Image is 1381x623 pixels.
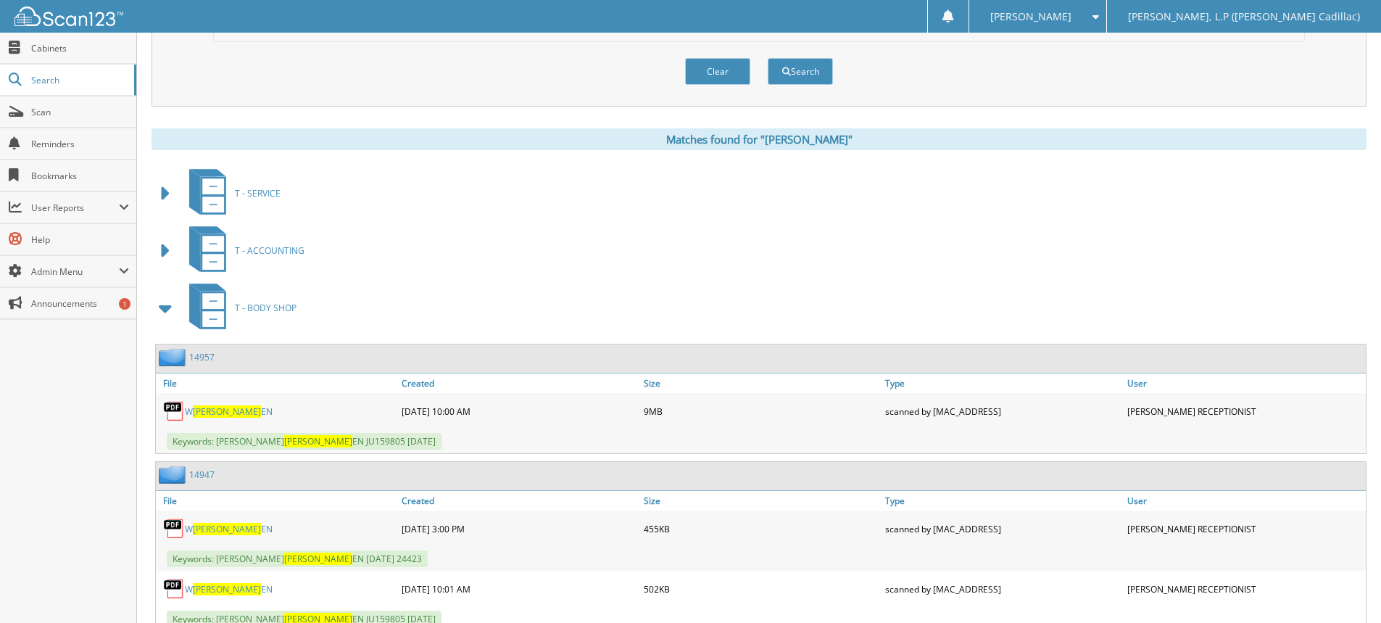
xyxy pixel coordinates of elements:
img: PDF.png [163,578,185,600]
a: Created [398,374,640,393]
span: [PERSON_NAME] [193,523,261,535]
span: [PERSON_NAME], L.P ([PERSON_NAME] Cadillac) [1128,12,1360,21]
a: T - SERVICE [181,165,281,222]
div: [PERSON_NAME] RECEPTIONIST [1124,397,1366,426]
span: [PERSON_NAME] [193,405,261,418]
a: W[PERSON_NAME]EN [185,405,273,418]
div: [DATE] 10:00 AM [398,397,640,426]
div: 1 [119,298,130,310]
div: [PERSON_NAME] RECEPTIONIST [1124,514,1366,543]
div: 9MB [640,397,882,426]
div: scanned by [MAC_ADDRESS] [882,574,1124,603]
img: folder2.png [159,466,189,484]
button: Clear [685,58,750,85]
span: Admin Menu [31,265,119,278]
span: User Reports [31,202,119,214]
span: Keywords: [PERSON_NAME] EN [DATE] 24423 [167,550,428,567]
a: T - ACCOUNTING [181,222,304,279]
span: [PERSON_NAME] [193,583,261,595]
a: Size [640,491,882,511]
a: W[PERSON_NAME]EN [185,523,273,535]
a: File [156,491,398,511]
a: 14957 [189,351,215,363]
span: Announcements [31,297,129,310]
span: Scan [31,106,129,118]
span: T - SERVICE [235,187,281,199]
a: T - BODY SHOP [181,279,296,337]
a: Created [398,491,640,511]
span: T - BODY SHOP [235,302,296,314]
span: Cabinets [31,42,129,54]
img: PDF.png [163,518,185,540]
div: Matches found for "[PERSON_NAME]" [152,128,1367,150]
a: User [1124,374,1366,393]
img: PDF.png [163,400,185,422]
a: User [1124,491,1366,511]
img: scan123-logo-white.svg [14,7,123,26]
span: [PERSON_NAME] [990,12,1071,21]
div: [DATE] 10:01 AM [398,574,640,603]
span: Bookmarks [31,170,129,182]
span: Help [31,234,129,246]
span: Search [31,74,127,86]
div: 502KB [640,574,882,603]
iframe: Chat Widget [1309,553,1381,623]
div: scanned by [MAC_ADDRESS] [882,397,1124,426]
a: W[PERSON_NAME]EN [185,583,273,595]
button: Search [768,58,833,85]
a: Type [882,374,1124,393]
span: T - ACCOUNTING [235,244,304,257]
a: Size [640,374,882,393]
img: folder2.png [159,348,189,366]
span: Reminders [31,138,129,150]
div: [PERSON_NAME] RECEPTIONIST [1124,574,1366,603]
span: [PERSON_NAME] [284,553,352,565]
a: 14947 [189,469,215,481]
span: Keywords: [PERSON_NAME] EN JU159805 [DATE] [167,433,441,450]
a: Type [882,491,1124,511]
a: File [156,374,398,393]
div: scanned by [MAC_ADDRESS] [882,514,1124,543]
div: [DATE] 3:00 PM [398,514,640,543]
div: 455KB [640,514,882,543]
span: [PERSON_NAME] [284,435,352,447]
